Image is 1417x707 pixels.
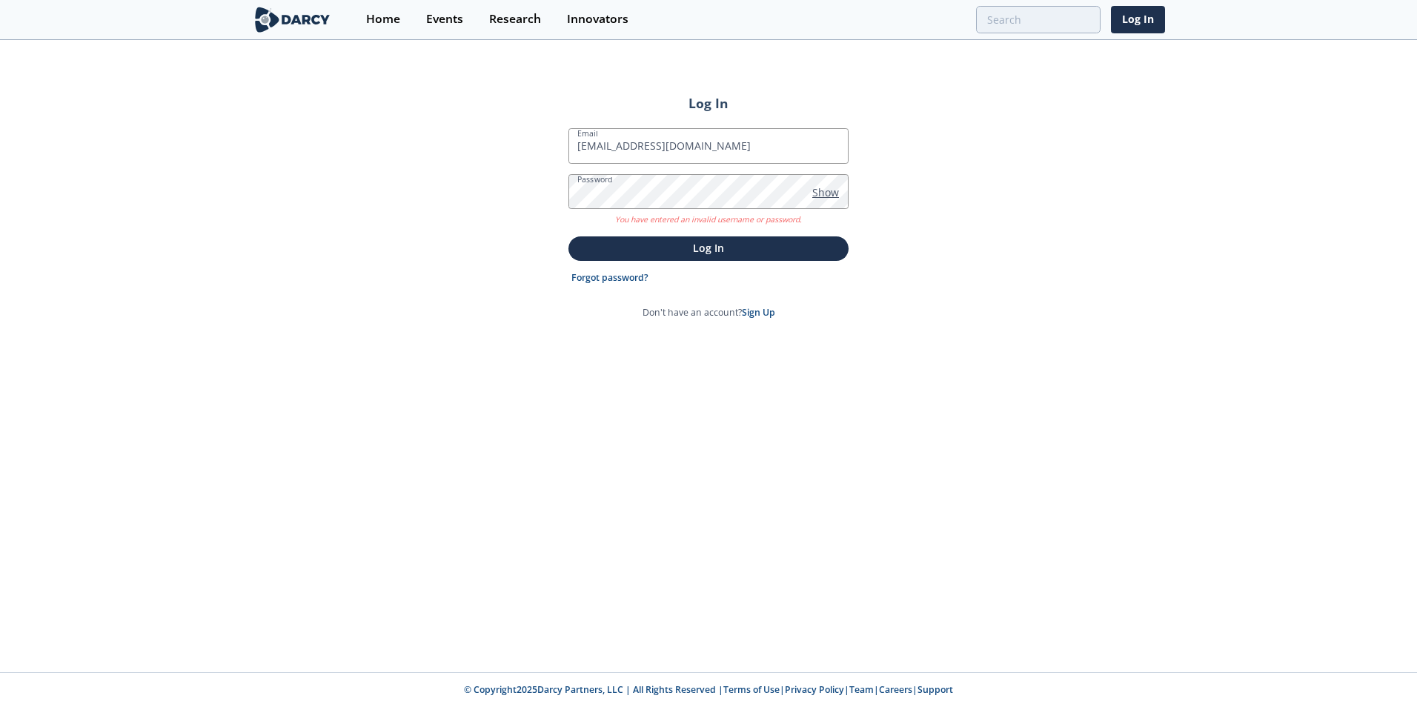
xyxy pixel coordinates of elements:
[976,6,1101,33] input: Advanced Search
[812,185,839,200] span: Show
[366,13,400,25] div: Home
[785,683,844,696] a: Privacy Policy
[567,13,628,25] div: Innovators
[917,683,953,696] a: Support
[723,683,780,696] a: Terms of Use
[742,306,775,319] a: Sign Up
[568,236,849,261] button: Log In
[643,306,775,319] p: Don't have an account?
[160,683,1257,697] p: © Copyright 2025 Darcy Partners, LLC | All Rights Reserved | | | | |
[568,93,849,113] h2: Log In
[1111,6,1165,33] a: Log In
[252,7,333,33] img: logo-wide.svg
[489,13,541,25] div: Research
[568,209,849,226] p: You have entered an invalid username or password.
[849,683,874,696] a: Team
[577,127,598,139] label: Email
[579,240,838,256] p: Log In
[571,271,648,285] a: Forgot password?
[879,683,912,696] a: Careers
[426,13,463,25] div: Events
[577,173,613,185] label: Password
